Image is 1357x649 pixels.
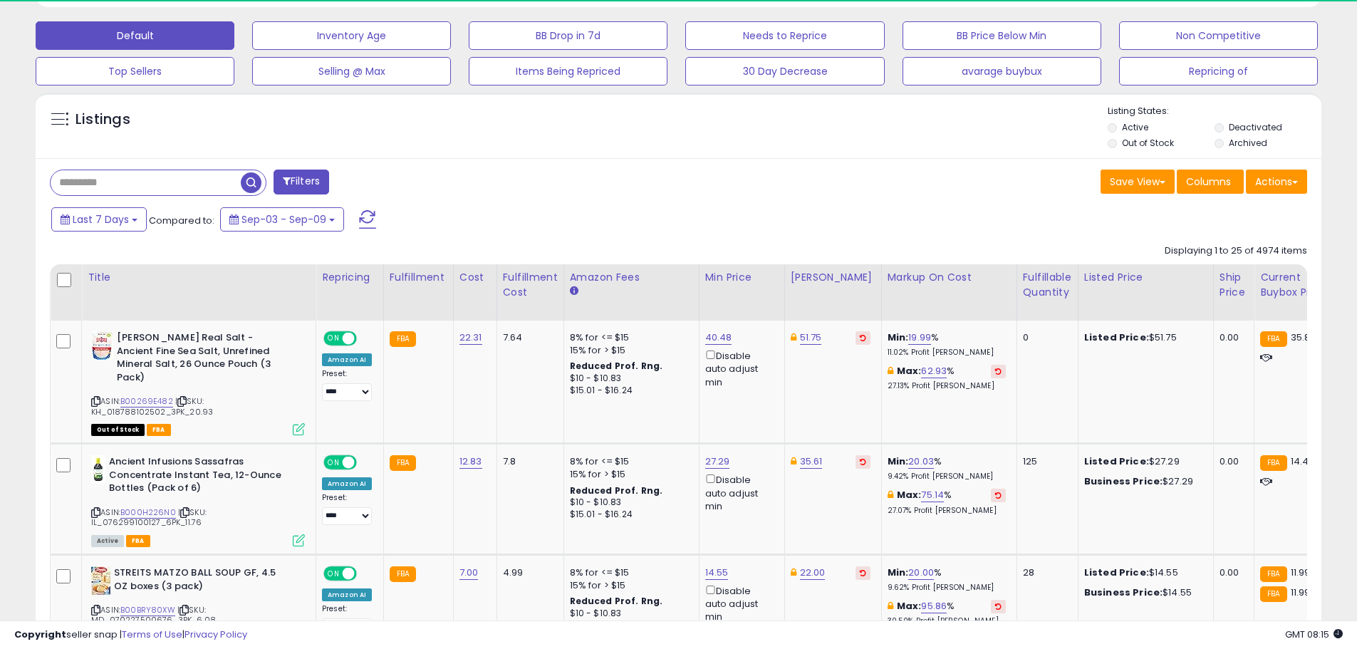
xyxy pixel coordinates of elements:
[921,364,947,378] a: 62.93
[705,566,729,580] a: 14.55
[390,270,447,285] div: Fulfillment
[1291,566,1311,579] span: 11.99
[1220,331,1243,344] div: 0.00
[322,353,372,366] div: Amazon AI
[897,364,922,378] b: Max:
[908,566,934,580] a: 20.00
[800,566,826,580] a: 22.00
[459,566,479,580] a: 7.00
[91,455,105,484] img: 31RJ9zfwABL._SL40_.jpg
[117,331,290,388] b: [PERSON_NAME] Real Salt - Ancient Fine Sea Salt, Unrefined Mineral Salt, 26 Ounce Pouch (3 Pack)
[1023,455,1067,468] div: 125
[705,270,779,285] div: Min Price
[570,455,688,468] div: 8% for <= $15
[390,331,416,347] small: FBA
[1220,566,1243,579] div: 0.00
[1186,175,1231,189] span: Columns
[1177,170,1244,194] button: Columns
[91,566,110,595] img: 41njtoKQqYL._SL40_.jpg
[184,628,247,641] a: Privacy Policy
[903,57,1101,85] button: avarage buybux
[570,509,688,521] div: $15.01 - $16.24
[888,381,1006,391] p: 27.13% Profit [PERSON_NAME]
[1229,137,1267,149] label: Archived
[888,506,1006,516] p: 27.07% Profit [PERSON_NAME]
[888,365,1006,391] div: %
[908,331,931,345] a: 19.99
[570,360,663,372] b: Reduced Prof. Rng.
[570,385,688,397] div: $15.01 - $16.24
[1260,455,1286,471] small: FBA
[390,566,416,582] small: FBA
[1108,105,1321,118] p: Listing States:
[76,110,130,130] h5: Listings
[1084,474,1163,488] b: Business Price:
[91,455,305,545] div: ASIN:
[921,488,944,502] a: 75.14
[322,270,378,285] div: Repricing
[390,455,416,471] small: FBA
[570,344,688,357] div: 15% for > $15
[1220,455,1243,468] div: 0.00
[705,348,774,389] div: Disable auto adjust min
[570,331,688,344] div: 8% for <= $15
[252,21,451,50] button: Inventory Age
[570,579,688,592] div: 15% for > $15
[888,566,909,579] b: Min:
[503,455,553,468] div: 7.8
[705,583,774,624] div: Disable auto adjust min
[14,628,66,641] strong: Copyright
[897,599,922,613] b: Max:
[469,57,667,85] button: Items Being Repriced
[800,331,822,345] a: 51.75
[322,477,372,490] div: Amazon AI
[1084,586,1202,599] div: $14.55
[1084,270,1207,285] div: Listed Price
[73,212,129,227] span: Last 7 Days
[570,468,688,481] div: 15% for > $15
[322,369,373,401] div: Preset:
[1260,566,1286,582] small: FBA
[88,270,310,285] div: Title
[570,285,578,298] small: Amazon Fees.
[570,373,688,385] div: $10 - $10.83
[1291,455,1315,468] span: 14.48
[252,57,451,85] button: Selling @ Max
[459,331,482,345] a: 22.31
[91,395,213,417] span: | SKU: KH_018788102502_3PK_20.93
[570,497,688,509] div: $10 - $10.83
[897,488,922,502] b: Max:
[570,595,663,607] b: Reduced Prof. Rng.
[1023,566,1067,579] div: 28
[888,270,1011,285] div: Markup on Cost
[274,170,329,194] button: Filters
[888,455,909,468] b: Min:
[888,331,1006,358] div: %
[91,535,124,547] span: All listings currently available for purchase on Amazon
[325,457,343,469] span: ON
[1084,455,1202,468] div: $27.29
[122,628,182,641] a: Terms of Use
[325,568,343,580] span: ON
[800,455,823,469] a: 35.61
[908,455,934,469] a: 20.03
[322,604,373,636] div: Preset:
[149,214,214,227] span: Compared to:
[51,207,147,232] button: Last 7 Days
[705,472,774,513] div: Disable auto adjust min
[126,535,150,547] span: FBA
[888,600,1006,626] div: %
[114,566,287,596] b: STREITS MATZO BALL SOUP GF, 4.5 OZ boxes (3 pack)
[1023,331,1067,344] div: 0
[570,270,693,285] div: Amazon Fees
[685,21,884,50] button: Needs to Reprice
[325,333,343,345] span: ON
[1084,566,1202,579] div: $14.55
[241,212,326,227] span: Sep-03 - Sep-09
[503,270,558,300] div: Fulfillment Cost
[1119,21,1318,50] button: Non Competitive
[91,507,207,528] span: | SKU: IL_076299100127_6PK_11.76
[1084,331,1149,344] b: Listed Price:
[570,484,663,497] b: Reduced Prof. Rng.
[1246,170,1307,194] button: Actions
